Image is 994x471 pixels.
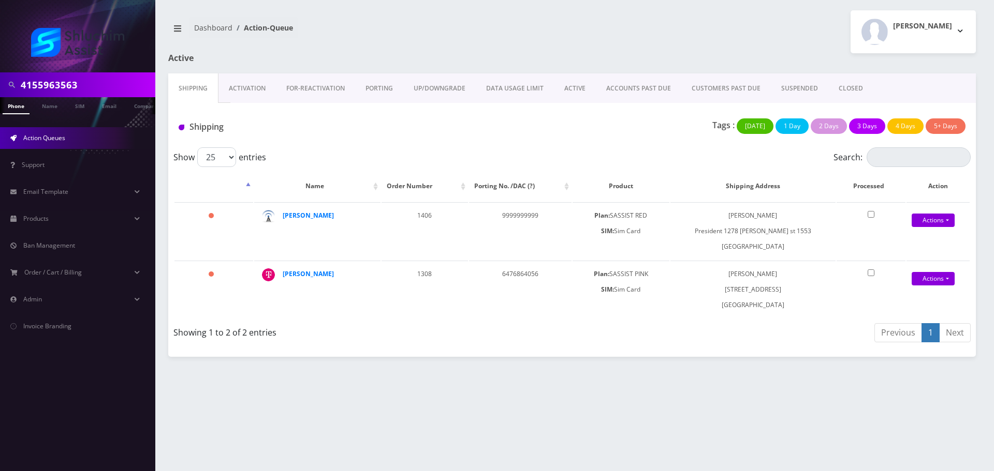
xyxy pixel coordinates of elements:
td: 1406 [382,202,468,260]
td: SASSIST RED Sim Card [573,202,669,260]
span: Products [23,214,49,223]
th: : activate to sort column descending [174,171,253,201]
a: SIM [70,97,90,113]
p: Tags : [712,119,735,131]
a: Phone [3,97,30,114]
th: Processed: activate to sort column ascending [837,171,905,201]
a: Email [97,97,122,113]
a: Name [37,97,63,113]
td: SASSIST PINK Sim Card [573,261,669,318]
a: SUSPENDED [771,73,828,103]
input: Search in Company [21,75,153,95]
select: Showentries [197,147,236,167]
th: Action [907,171,970,201]
th: Product [573,171,669,201]
td: 9999999999 [469,202,572,260]
button: 1 Day [776,118,809,134]
a: UP/DOWNGRADE [403,73,476,103]
a: Actions [912,214,955,227]
td: 6476864056 [469,261,572,318]
b: SIM: [601,285,614,294]
input: Search: [867,147,971,167]
span: Ban Management [23,241,75,250]
a: Activation [218,73,276,103]
span: Action Queues [23,133,65,142]
span: Invoice Branding [23,322,71,330]
button: 3 Days [849,118,885,134]
a: Shipping [168,73,218,103]
img: Shluchim Assist [31,28,124,57]
button: 5+ Days [926,118,966,134]
a: Previous [874,323,922,342]
a: Dashboard [194,23,232,33]
span: Email Template [23,187,68,196]
th: Shipping Address [670,171,836,201]
button: [PERSON_NAME] [851,10,976,53]
a: ACCOUNTS PAST DUE [596,73,681,103]
span: Admin [23,295,42,303]
label: Show entries [173,147,266,167]
th: Order Number: activate to sort column ascending [382,171,468,201]
a: [PERSON_NAME] [283,211,334,220]
button: 4 Days [887,118,924,134]
a: ACTIVE [554,73,596,103]
b: Plan: [594,211,610,220]
div: Showing 1 to 2 of 2 entries [173,322,564,339]
th: Name: activate to sort column ascending [254,171,381,201]
b: Plan: [594,269,609,278]
h1: Active [168,53,427,63]
h1: Shipping [179,122,431,132]
a: PORTING [355,73,403,103]
a: CUSTOMERS PAST DUE [681,73,771,103]
a: Next [939,323,971,342]
a: [PERSON_NAME] [283,269,334,278]
h2: [PERSON_NAME] [893,22,952,31]
a: Actions [912,272,955,285]
th: Porting No. /DAC (?): activate to sort column ascending [469,171,572,201]
td: [PERSON_NAME] President 1278 [PERSON_NAME] st 1553 [GEOGRAPHIC_DATA] [670,202,836,260]
button: [DATE] [737,118,773,134]
label: Search: [834,147,971,167]
nav: breadcrumb [168,17,564,47]
img: Shipping [179,125,184,130]
li: Action-Queue [232,22,293,33]
button: 2 Days [811,118,847,134]
b: SIM: [601,226,614,235]
a: CLOSED [828,73,873,103]
span: Order / Cart / Billing [24,268,82,277]
a: Company [129,97,164,113]
td: [PERSON_NAME] [STREET_ADDRESS] [GEOGRAPHIC_DATA] [670,261,836,318]
span: Support [22,160,45,169]
a: FOR-REActivation [276,73,355,103]
td: 1308 [382,261,468,318]
a: 1 [922,323,940,342]
a: DATA USAGE LIMIT [476,73,554,103]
